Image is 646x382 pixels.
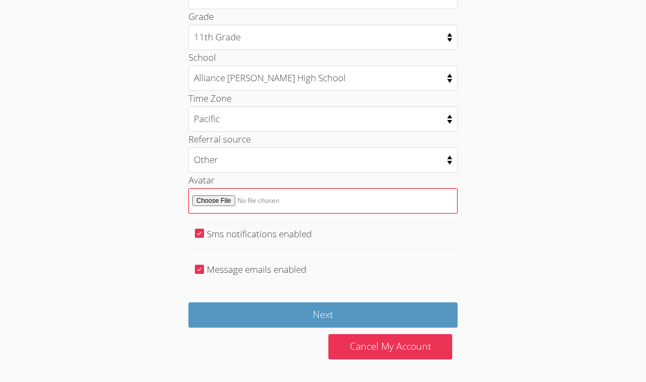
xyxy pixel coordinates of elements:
[188,10,214,23] label: Grade
[188,133,251,145] label: Referral source
[207,228,312,240] label: Sms notifications enabled
[188,174,215,186] label: Avatar
[188,92,231,104] label: Time Zone
[328,334,452,359] a: Cancel My Account
[188,51,216,63] label: School
[188,302,458,328] input: Next
[207,263,306,275] label: Message emails enabled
